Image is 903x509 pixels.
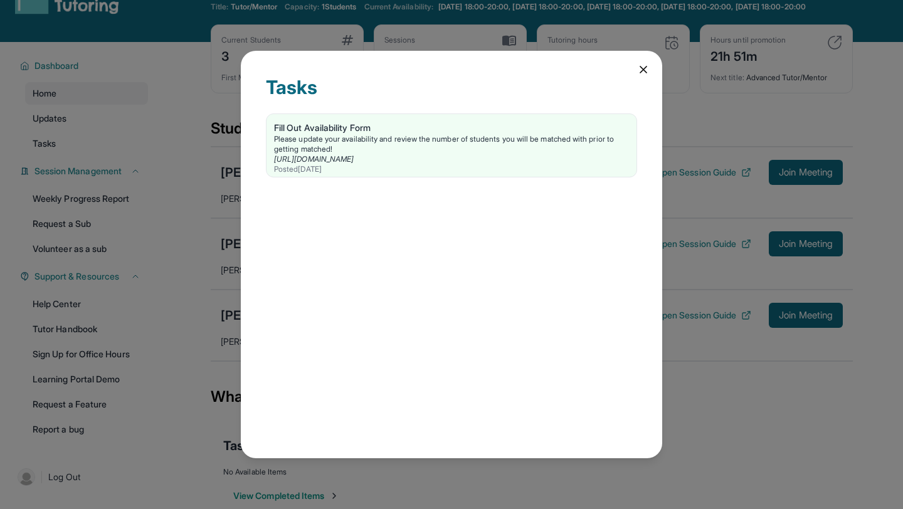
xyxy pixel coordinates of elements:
div: Posted [DATE] [274,164,629,174]
a: Fill Out Availability FormPlease update your availability and review the number of students you w... [267,114,636,177]
div: Please update your availability and review the number of students you will be matched with prior ... [274,134,629,154]
a: [URL][DOMAIN_NAME] [274,154,354,164]
div: Fill Out Availability Form [274,122,629,134]
div: Tasks [266,76,637,113]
